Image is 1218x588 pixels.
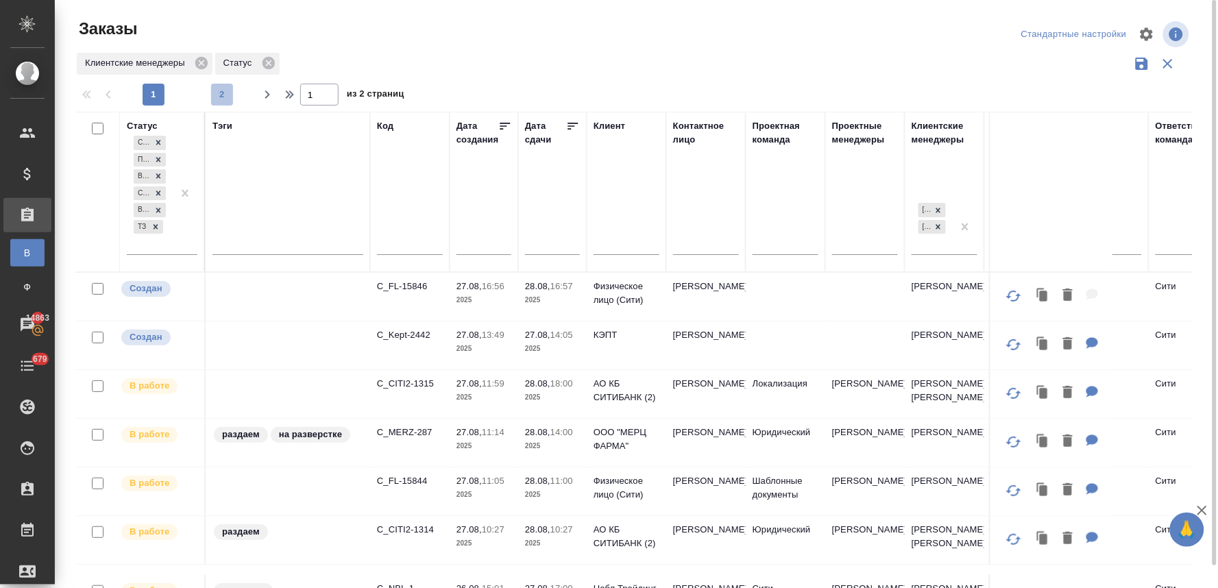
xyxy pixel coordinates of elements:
a: 14863 [3,308,51,342]
p: раздаем [222,525,260,539]
p: 27.08, [456,330,482,340]
p: 2025 [456,293,511,307]
div: Выполнен [134,203,151,217]
p: 28.08, [525,524,550,535]
p: 27.08, [525,330,550,340]
p: В работе [130,379,169,393]
span: В [17,246,38,260]
p: 13:49 [482,330,504,340]
div: Дата сдачи [525,119,566,147]
td: (МБ) ООО "Монблан" [984,419,1149,467]
td: [PERSON_NAME] [666,419,746,467]
div: Тэги [212,119,232,133]
p: 2025 [456,439,511,453]
span: из 2 страниц [347,86,404,106]
button: Клонировать [1030,330,1056,358]
p: 27.08, [456,427,482,437]
button: Удалить [1056,428,1080,456]
p: 2025 [525,342,580,356]
button: Обновить [997,377,1030,410]
p: 10:27 [482,524,504,535]
p: АО КБ СИТИБАНК (2) [594,377,659,404]
p: 16:57 [550,281,573,291]
span: Ф [17,280,38,294]
div: Дата создания [456,119,498,147]
p: 2025 [525,439,580,453]
td: [PERSON_NAME] [825,516,905,564]
p: 2025 [456,488,511,502]
button: 🙏 [1170,513,1204,547]
td: Шаблонные документы [746,467,825,515]
div: Клиентские менеджеры [77,53,212,75]
p: 27.08, [456,378,482,389]
p: Создан [130,282,162,295]
p: 11:14 [482,427,504,437]
div: раздаем, на разверстке [212,426,363,444]
p: 16:56 [482,281,504,291]
span: 679 [25,352,56,366]
div: Выставляет ПМ после принятия заказа от КМа [120,523,197,541]
td: [PERSON_NAME] [666,321,746,369]
button: Удалить [1056,525,1080,553]
div: Создан, Подтвержден, В работе, Сдан без статистики, Выполнен, ТЗ [132,134,167,151]
p: C_Kept-2442 [377,328,443,342]
p: 14:00 [550,427,573,437]
td: [PERSON_NAME], [PERSON_NAME] [905,516,984,564]
span: 14863 [18,311,58,325]
p: 27.08, [456,524,482,535]
p: Физическое лицо (Сити) [594,474,659,502]
p: В работе [130,428,169,441]
p: 28.08, [525,476,550,486]
p: C_CITI2-1315 [377,377,443,391]
td: (МБ) ООО "Монблан" [984,321,1149,369]
td: [PERSON_NAME] [666,467,746,515]
td: [PERSON_NAME] [905,467,984,515]
a: Ф [10,273,45,301]
span: Посмотреть информацию [1163,21,1192,47]
p: В работе [130,525,169,539]
div: [PERSON_NAME] [918,220,931,234]
td: (Т2) ООО "Трактат24" [984,516,1149,564]
div: Выставляет ПМ после принятия заказа от КМа [120,474,197,493]
p: 2025 [456,391,511,404]
div: Подтвержден [134,153,151,167]
p: 14:05 [550,330,573,340]
p: 11:00 [550,476,573,486]
div: Выставляет ПМ после принятия заказа от КМа [120,426,197,444]
div: Сдан без статистики [134,186,151,201]
p: КЭПТ [594,328,659,342]
button: Клонировать [1030,476,1056,504]
div: Клиент [594,119,625,133]
span: Настроить таблицу [1130,18,1163,51]
button: Удалить [1056,379,1080,407]
p: 28.08, [525,378,550,389]
p: Создан [130,330,162,344]
td: (Т2) ООО "Трактат24" [984,370,1149,418]
p: C_FL-15844 [377,474,443,488]
p: на разверстке [279,428,342,441]
div: Создан, Подтвержден, В работе, Сдан без статистики, Выполнен, ТЗ [132,201,167,219]
p: 2025 [525,537,580,550]
div: Создан, Подтвержден, В работе, Сдан без статистики, Выполнен, ТЗ [132,168,167,185]
p: 18:00 [550,378,573,389]
p: 28.08, [525,281,550,291]
a: 679 [3,349,51,383]
div: раздаем [212,523,363,541]
p: C_FL-15846 [377,280,443,293]
p: АО КБ СИТИБАНК (2) [594,523,659,550]
td: Юридический [746,419,825,467]
div: Контактное лицо [673,119,739,147]
div: Создан, Подтвержден, В работе, Сдан без статистики, Выполнен, ТЗ [132,151,167,169]
p: 2025 [456,342,511,356]
a: В [10,239,45,267]
p: В работе [130,476,169,490]
span: Заказы [75,18,137,40]
td: [PERSON_NAME] [905,273,984,321]
p: Физическое лицо (Сити) [594,280,659,307]
p: Клиентские менеджеры [85,56,190,70]
button: Обновить [997,328,1030,361]
div: Выставляется автоматически при создании заказа [120,280,197,298]
td: [PERSON_NAME] [825,467,905,515]
p: 2025 [525,488,580,502]
div: Создан, Подтвержден, В работе, Сдан без статистики, Выполнен, ТЗ [132,185,167,202]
